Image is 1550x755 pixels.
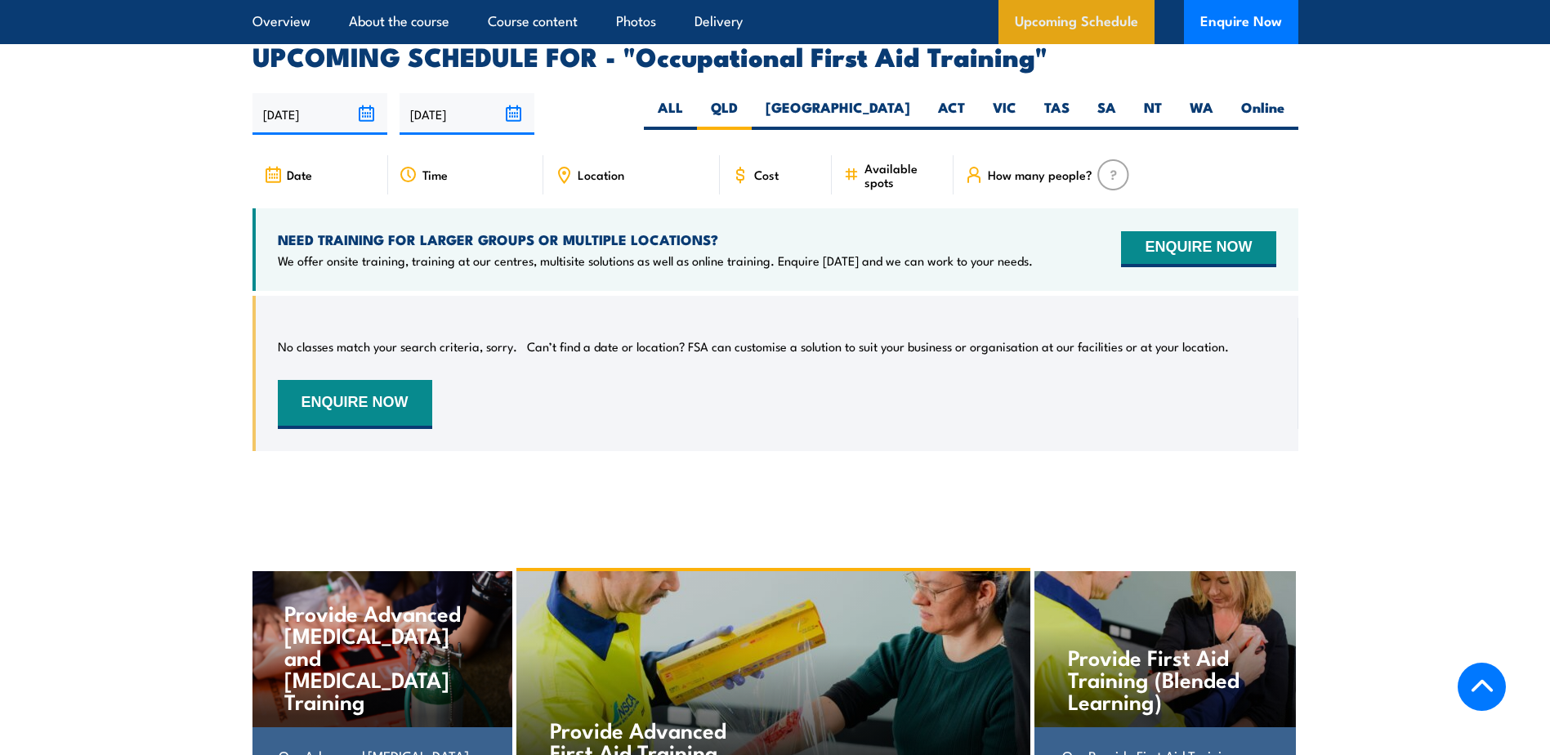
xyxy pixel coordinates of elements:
[1227,98,1298,130] label: Online
[527,338,1229,355] p: Can’t find a date or location? FSA can customise a solution to suit your business or organisation...
[1083,98,1130,130] label: SA
[1130,98,1176,130] label: NT
[1176,98,1227,130] label: WA
[287,168,312,181] span: Date
[1121,231,1275,267] button: ENQUIRE NOW
[278,252,1033,269] p: We offer onsite training, training at our centres, multisite solutions as well as online training...
[284,601,478,712] h4: Provide Advanced [MEDICAL_DATA] and [MEDICAL_DATA] Training
[988,168,1092,181] span: How many people?
[278,338,517,355] p: No classes match your search criteria, sorry.
[578,168,624,181] span: Location
[979,98,1030,130] label: VIC
[697,98,752,130] label: QLD
[400,93,534,135] input: To date
[1068,646,1262,712] h4: Provide First Aid Training (Blended Learning)
[924,98,979,130] label: ACT
[864,161,942,189] span: Available spots
[644,98,697,130] label: ALL
[422,168,448,181] span: Time
[252,93,387,135] input: From date
[752,98,924,130] label: [GEOGRAPHIC_DATA]
[278,230,1033,248] h4: NEED TRAINING FOR LARGER GROUPS OR MULTIPLE LOCATIONS?
[252,44,1298,67] h2: UPCOMING SCHEDULE FOR - "Occupational First Aid Training"
[1030,98,1083,130] label: TAS
[278,380,432,429] button: ENQUIRE NOW
[754,168,779,181] span: Cost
